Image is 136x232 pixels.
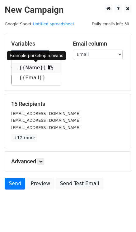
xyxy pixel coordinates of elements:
[11,118,81,123] small: [EMAIL_ADDRESS][DOMAIN_NAME]
[11,158,125,165] h5: Advanced
[11,111,81,116] small: [EMAIL_ADDRESS][DOMAIN_NAME]
[90,21,131,27] span: Daily emails left: 30
[12,63,61,73] a: {{Name}}
[7,51,66,60] div: Example: porkchop.n.beans
[11,101,125,107] h5: 15 Recipients
[27,178,54,190] a: Preview
[56,178,103,190] a: Send Test Email
[73,40,125,47] h5: Email column
[5,22,74,26] small: Google Sheet:
[11,125,81,130] small: [EMAIL_ADDRESS][DOMAIN_NAME]
[5,178,25,190] a: Send
[5,5,131,15] h2: New Campaign
[11,40,63,47] h5: Variables
[33,22,74,26] a: Untitled spreadsheet
[11,134,37,142] a: +12 more
[12,73,61,83] a: {{Email}}
[90,22,131,26] a: Daily emails left: 30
